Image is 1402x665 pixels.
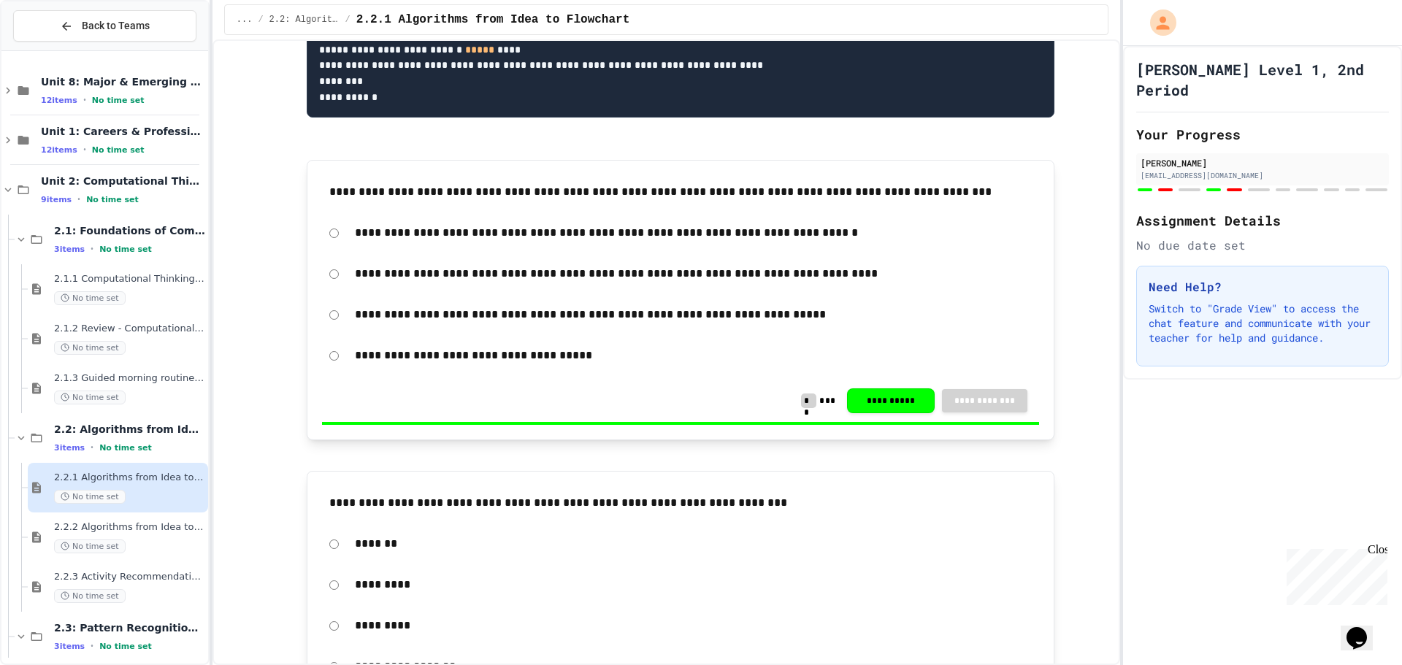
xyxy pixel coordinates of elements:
span: No time set [54,490,126,504]
span: No time set [92,96,145,105]
span: Back to Teams [82,18,150,34]
span: 2.1: Foundations of Computational Thinking [54,224,205,237]
span: No time set [99,443,152,453]
span: No time set [99,245,152,254]
div: [EMAIL_ADDRESS][DOMAIN_NAME] [1141,170,1384,181]
h2: Assignment Details [1136,210,1389,231]
span: 2.1.1 Computational Thinking and Problem Solving [54,273,205,285]
span: No time set [99,642,152,651]
span: ... [237,14,253,26]
span: No time set [54,589,126,603]
span: • [91,640,93,652]
span: 2.3: Pattern Recognition & Decomposition [54,621,205,634]
span: Unit 1: Careers & Professionalism [41,125,205,138]
span: • [91,243,93,255]
span: • [77,193,80,205]
span: 3 items [54,443,85,453]
span: 2.2: Algorithms from Idea to Flowchart [54,423,205,436]
div: [PERSON_NAME] [1141,156,1384,169]
h2: Your Progress [1136,124,1389,145]
h3: Need Help? [1149,278,1376,296]
span: / [345,14,350,26]
span: No time set [92,145,145,155]
div: No due date set [1136,237,1389,254]
span: No time set [54,341,126,355]
iframe: chat widget [1341,607,1387,650]
span: Unit 8: Major & Emerging Technologies [41,75,205,88]
span: 9 items [41,195,72,204]
span: No time set [54,539,126,553]
span: • [83,144,86,155]
p: Switch to "Grade View" to access the chat feature and communicate with your teacher for help and ... [1149,301,1376,345]
iframe: chat widget [1281,543,1387,605]
span: / [258,14,263,26]
span: 12 items [41,96,77,105]
span: 2.1.2 Review - Computational Thinking and Problem Solving [54,323,205,335]
h1: [PERSON_NAME] Level 1, 2nd Period [1136,59,1389,100]
span: • [83,94,86,106]
div: My Account [1135,6,1180,39]
span: • [91,442,93,453]
span: 2.1.3 Guided morning routine flowchart [54,372,205,385]
span: 2.2.3 Activity Recommendation Algorithm [54,571,205,583]
span: 3 items [54,245,85,254]
span: 2.2: Algorithms from Idea to Flowchart [269,14,340,26]
span: 2.2.2 Algorithms from Idea to Flowchart - Review [54,521,205,534]
span: No time set [54,291,126,305]
span: No time set [54,391,126,404]
span: 2.2.1 Algorithms from Idea to Flowchart [54,472,205,484]
div: Chat with us now!Close [6,6,101,93]
span: 12 items [41,145,77,155]
span: 2.2.1 Algorithms from Idea to Flowchart [356,11,629,28]
span: No time set [86,195,139,204]
span: 3 items [54,642,85,651]
span: Unit 2: Computational Thinking & Problem-Solving [41,174,205,188]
